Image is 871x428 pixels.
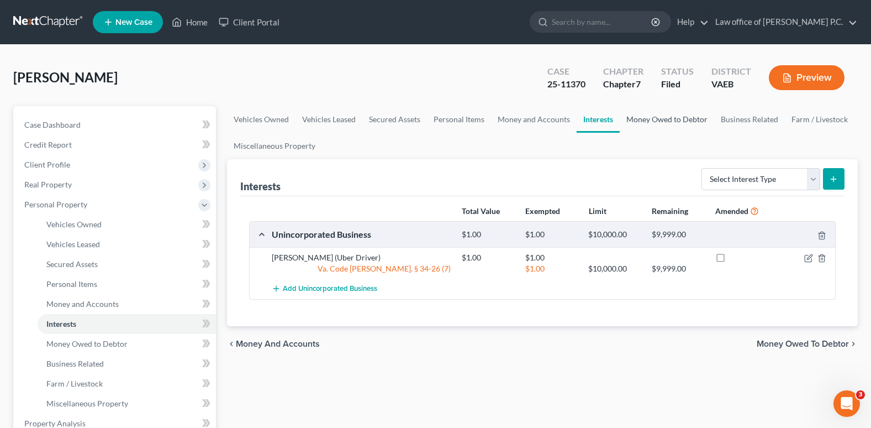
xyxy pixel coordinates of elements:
[266,252,456,263] div: [PERSON_NAME] (Uber Driver)
[46,299,119,309] span: Money and Accounts
[583,229,646,240] div: $10,000.00
[462,206,500,216] strong: Total Value
[589,206,606,216] strong: Limit
[38,314,216,334] a: Interests
[520,229,583,240] div: $1.00
[46,259,98,269] span: Secured Assets
[577,106,620,133] a: Interests
[672,12,709,32] a: Help
[38,234,216,254] a: Vehicles Leased
[456,229,520,240] div: $1.00
[427,106,491,133] a: Personal Items
[769,65,844,90] button: Preview
[636,79,641,89] span: 7
[38,254,216,274] a: Secured Assets
[38,354,216,374] a: Business Related
[24,180,72,189] span: Real Property
[856,390,865,399] span: 3
[46,239,100,249] span: Vehicles Leased
[603,65,643,78] div: Chapter
[849,340,858,348] i: chevron_right
[715,206,748,216] strong: Amended
[603,78,643,91] div: Chapter
[757,340,849,348] span: Money Owed to Debtor
[236,340,320,348] span: Money and Accounts
[525,206,560,216] strong: Exempted
[46,399,128,408] span: Miscellaneous Property
[38,294,216,314] a: Money and Accounts
[38,274,216,294] a: Personal Items
[661,78,694,91] div: Filed
[266,263,456,274] div: Va. Code [PERSON_NAME]. § 34-26 (7)
[714,106,785,133] a: Business Related
[266,228,456,240] div: Unincorporated Business
[24,140,72,149] span: Credit Report
[520,263,583,274] div: $1.00
[24,120,81,129] span: Case Dashboard
[38,394,216,414] a: Miscellaneous Property
[652,206,688,216] strong: Remaining
[46,220,102,229] span: Vehicles Owned
[46,359,104,368] span: Business Related
[785,106,854,133] a: Farm / Livestock
[13,69,118,85] span: [PERSON_NAME]
[24,160,70,169] span: Client Profile
[547,65,585,78] div: Case
[15,135,216,155] a: Credit Report
[646,263,710,274] div: $9,999.00
[38,334,216,354] a: Money Owed to Debtor
[710,12,857,32] a: Law office of [PERSON_NAME] P.C.
[240,180,281,193] div: Interests
[38,215,216,234] a: Vehicles Owned
[520,252,583,263] div: $1.00
[46,279,97,289] span: Personal Items
[283,285,377,294] span: Add Unincorporated Business
[213,12,285,32] a: Client Portal
[227,106,295,133] a: Vehicles Owned
[46,319,76,328] span: Interests
[295,106,362,133] a: Vehicles Leased
[227,340,320,348] button: chevron_left Money and Accounts
[24,419,86,428] span: Property Analysis
[661,65,694,78] div: Status
[711,65,751,78] div: District
[362,106,427,133] a: Secured Assets
[456,252,520,263] div: $1.00
[24,200,87,209] span: Personal Property
[757,340,858,348] button: Money Owed to Debtor chevron_right
[15,115,216,135] a: Case Dashboard
[711,78,751,91] div: VAEB
[272,279,377,299] button: Add Unincorporated Business
[833,390,860,417] iframe: Intercom live chat
[491,106,577,133] a: Money and Accounts
[115,18,152,27] span: New Case
[547,78,585,91] div: 25-11370
[38,374,216,394] a: Farm / Livestock
[46,379,103,388] span: Farm / Livestock
[552,12,653,32] input: Search by name...
[46,339,128,348] span: Money Owed to Debtor
[583,263,646,274] div: $10,000.00
[166,12,213,32] a: Home
[227,133,322,159] a: Miscellaneous Property
[227,340,236,348] i: chevron_left
[620,106,714,133] a: Money Owed to Debtor
[646,229,710,240] div: $9,999.00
